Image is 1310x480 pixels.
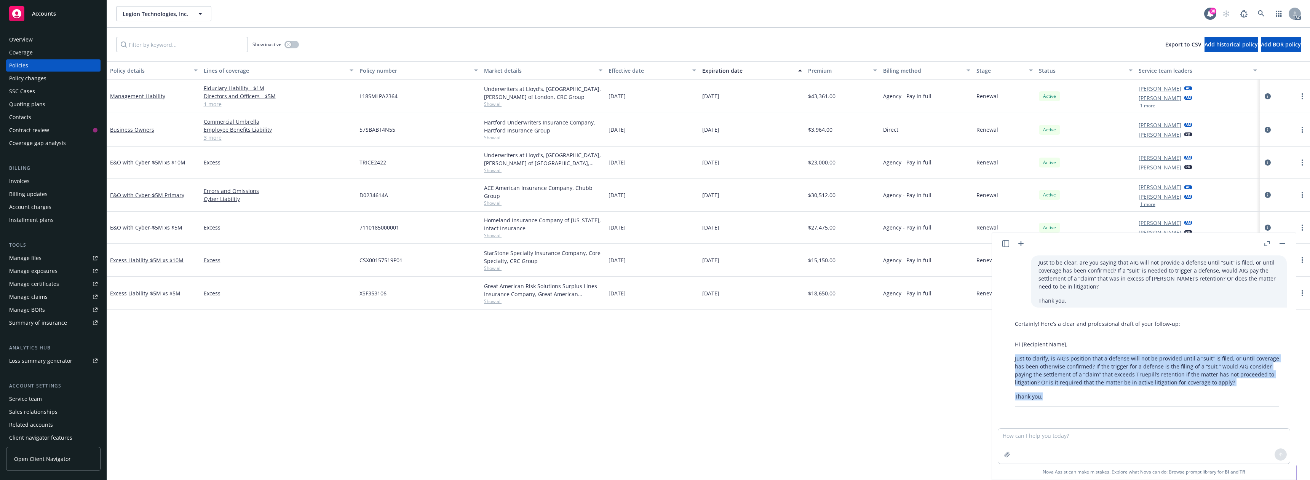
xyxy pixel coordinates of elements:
a: circleInformation [1263,190,1272,199]
a: circleInformation [1263,158,1272,167]
button: Add historical policy [1205,37,1258,52]
button: Expiration date [699,61,805,80]
a: Search [1254,6,1269,21]
a: Contract review [6,124,101,136]
div: Tools [6,241,101,249]
a: TR [1240,469,1245,475]
div: Analytics hub [6,344,101,352]
div: Stage [976,67,1024,75]
span: Agency - Pay in full [883,191,931,199]
p: Just to clarify, is AIG’s position that a defense will not be provided until a “suit” is filed, o... [1015,354,1279,386]
div: Great American Risk Solutions Surplus Lines Insurance Company, Great American Insurance Group, CR... [484,282,602,298]
div: Contract review [9,124,49,136]
a: Manage certificates [6,278,101,290]
button: Lines of coverage [201,61,356,80]
span: Add BOR policy [1261,41,1301,48]
span: $23,000.00 [808,158,836,166]
span: Add historical policy [1205,41,1258,48]
button: Stage [973,61,1036,80]
span: Agency - Pay in full [883,92,931,100]
span: Show inactive [252,41,281,48]
span: Renewal [976,191,998,199]
div: Service team leaders [1139,67,1249,75]
div: Premium [808,67,868,75]
span: Active [1042,191,1057,198]
a: circleInformation [1263,223,1272,232]
button: Add BOR policy [1261,37,1301,52]
span: Agency - Pay in full [883,158,931,166]
span: $18,650.00 [808,289,836,297]
a: Contacts [6,111,101,123]
div: Summary of insurance [9,317,67,329]
a: BI [1225,469,1229,475]
button: Policy details [107,61,201,80]
div: Policy changes [9,72,46,85]
span: - $5M Primary [150,191,184,199]
div: Service team [9,393,42,405]
a: [PERSON_NAME] [1139,154,1181,162]
span: 7110185000001 [359,223,399,231]
a: Policies [6,59,101,72]
span: [DATE] [702,223,719,231]
div: Lines of coverage [204,67,345,75]
div: Hartford Underwriters Insurance Company, Hartford Insurance Group [484,118,602,134]
div: Client navigator features [9,432,72,444]
a: Business Owners [110,126,154,133]
a: Directors and Officers - $5M [204,92,353,100]
div: Manage certificates [9,278,59,290]
span: [DATE] [702,191,719,199]
a: Start snowing [1219,6,1234,21]
a: Overview [6,33,101,46]
span: [DATE] [702,92,719,100]
span: [DATE] [609,191,626,199]
span: $43,361.00 [808,92,836,100]
a: Summary of insurance [6,317,101,329]
button: Premium [805,61,880,80]
a: Manage BORs [6,304,101,316]
a: [PERSON_NAME] [1139,94,1181,102]
span: - $5M xs $5M [148,290,181,297]
button: Effective date [605,61,699,80]
a: Related accounts [6,419,101,431]
p: Thank you, [1015,392,1279,400]
div: Coverage [9,46,33,59]
span: Accounts [32,11,56,17]
span: Active [1042,159,1057,166]
a: more [1298,92,1307,101]
a: [PERSON_NAME] [1139,219,1181,227]
span: XSF353106 [359,289,387,297]
div: Related accounts [9,419,53,431]
span: L18SMLPA2364 [359,92,398,100]
a: E&O with Cyber [110,191,184,199]
span: [DATE] [609,126,626,134]
span: [DATE] [609,256,626,264]
div: Overview [9,33,33,46]
div: SSC Cases [9,85,35,97]
a: Coverage gap analysis [6,137,101,149]
span: Show all [484,167,602,174]
span: - $5M xs $10M [148,257,184,264]
a: [PERSON_NAME] [1139,131,1181,139]
span: Renewal [976,126,998,134]
a: Excess [204,223,353,231]
span: $30,512.00 [808,191,836,199]
div: Billing [6,164,101,172]
a: more [1298,223,1307,232]
button: Status [1036,61,1136,80]
span: Renewal [976,158,998,166]
a: Errors and Omissions [204,187,353,195]
span: D0234614A [359,191,388,199]
span: CSX00157519P01 [359,256,403,264]
a: more [1298,289,1307,298]
div: Installment plans [9,214,54,226]
a: more [1298,125,1307,134]
div: Underwriters at Lloyd's, [GEOGRAPHIC_DATA], [PERSON_NAME] of [GEOGRAPHIC_DATA], Corona Underwrite... [484,151,602,167]
a: Report a Bug [1236,6,1251,21]
a: E&O with Cyber [110,159,185,166]
span: Agency - Pay in full [883,256,931,264]
span: $15,150.00 [808,256,836,264]
a: circleInformation [1263,125,1272,134]
a: [PERSON_NAME] [1139,121,1181,129]
span: [DATE] [702,256,719,264]
a: [PERSON_NAME] [1139,193,1181,201]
